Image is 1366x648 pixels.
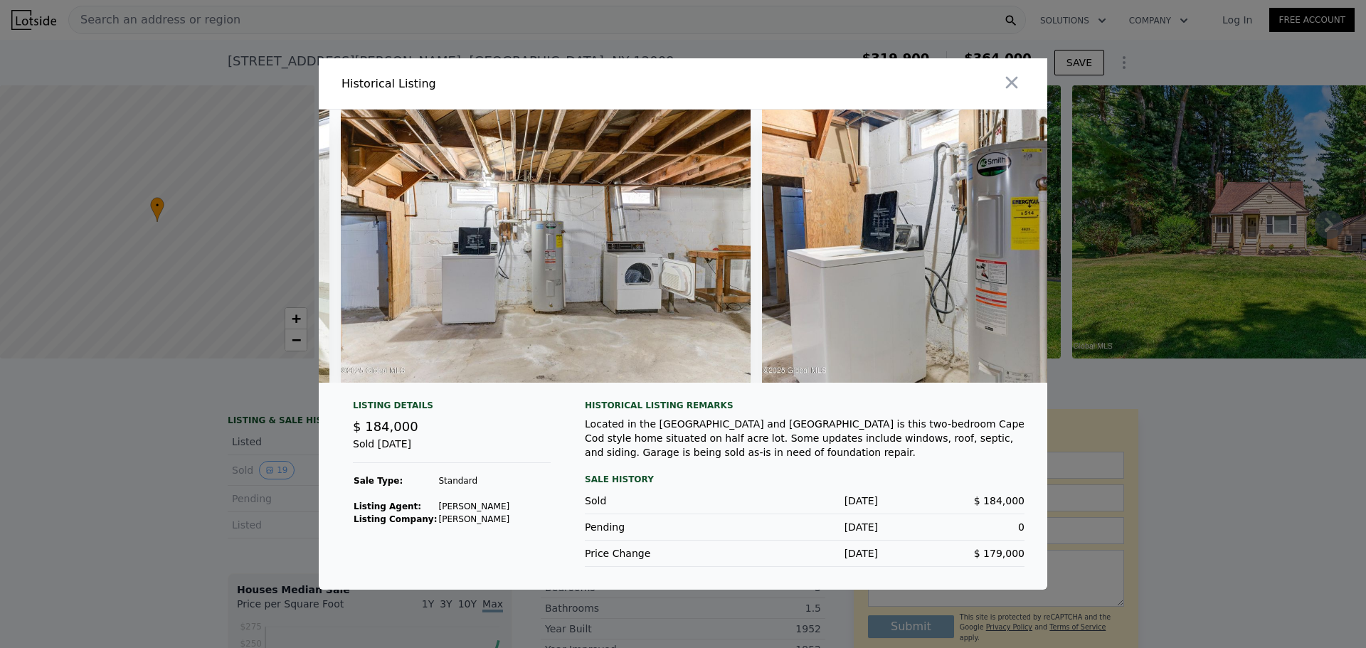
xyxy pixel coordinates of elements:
img: Property Img [762,110,1172,383]
div: Listing Details [353,400,551,417]
img: Property Img [341,110,751,383]
div: Historical Listing [341,75,677,92]
div: Pending [585,520,731,534]
td: [PERSON_NAME] [438,500,510,513]
div: 0 [878,520,1024,534]
span: $ 184,000 [353,419,418,434]
div: Sale History [585,471,1024,488]
div: Historical Listing remarks [585,400,1024,411]
td: [PERSON_NAME] [438,513,510,526]
div: Sold [DATE] [353,437,551,463]
div: Located in the [GEOGRAPHIC_DATA] and [GEOGRAPHIC_DATA] is this two-bedroom Cape Cod style home si... [585,417,1024,460]
span: $ 179,000 [974,548,1024,559]
div: [DATE] [731,546,878,561]
div: [DATE] [731,494,878,508]
span: $ 184,000 [974,495,1024,506]
div: Sold [585,494,731,508]
div: Price Change [585,546,731,561]
td: Standard [438,474,510,487]
strong: Sale Type: [354,476,403,486]
strong: Listing Company: [354,514,437,524]
strong: Listing Agent: [354,501,421,511]
div: [DATE] [731,520,878,534]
